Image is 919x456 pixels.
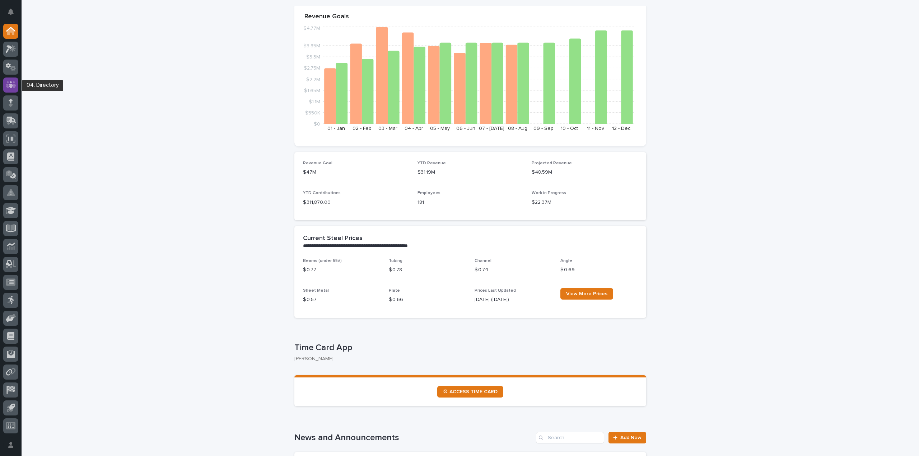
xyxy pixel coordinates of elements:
[587,126,604,131] text: 11 - Nov
[353,126,372,131] text: 02 - Feb
[612,126,630,131] text: 12 - Dec
[303,235,363,243] h2: Current Steel Prices
[620,435,642,440] span: Add New
[532,199,638,206] p: $22.37M
[443,389,498,394] span: ⏲ ACCESS TIME CARD
[294,343,643,353] p: Time Card App
[306,55,320,60] tspan: $3.3M
[303,296,380,304] p: $ 0.57
[456,126,475,131] text: 06 - Jun
[306,77,320,82] tspan: $2.2M
[532,169,638,176] p: $48.59M
[437,386,503,398] a: ⏲ ACCESS TIME CARD
[566,291,607,296] span: View More Prices
[475,259,491,263] span: Channel
[303,266,380,274] p: $ 0.77
[560,259,572,263] span: Angle
[304,13,636,21] p: Revenue Goals
[303,191,341,195] span: YTD Contributions
[430,126,450,131] text: 05 - May
[608,432,646,443] a: Add New
[303,169,409,176] p: $47M
[378,126,397,131] text: 03 - Mar
[389,266,466,274] p: $ 0.78
[305,110,320,115] tspan: $550K
[475,288,516,293] span: Prices Last Updated
[304,88,320,93] tspan: $1.65M
[508,126,527,131] text: 08 - Aug
[389,288,400,293] span: Plate
[303,26,320,31] tspan: $4.77M
[417,191,440,195] span: Employees
[294,433,533,443] h1: News and Announcements
[536,432,604,443] input: Search
[303,161,332,165] span: Revenue Goal
[294,356,640,362] p: [PERSON_NAME]
[303,199,409,206] p: $ 311,870.00
[309,99,320,104] tspan: $1.1M
[327,126,345,131] text: 01 - Jan
[303,259,342,263] span: Beams (under 55#)
[417,161,446,165] span: YTD Revenue
[405,126,423,131] text: 04 - Apr
[475,266,552,274] p: $ 0.74
[3,4,18,19] button: Notifications
[417,199,523,206] p: 181
[532,161,572,165] span: Projected Revenue
[304,66,320,71] tspan: $2.75M
[561,126,578,131] text: 10 - Oct
[417,169,523,176] p: $31.19M
[479,126,504,131] text: 07 - [DATE]
[389,296,466,304] p: $ 0.66
[389,259,402,263] span: Tubing
[9,9,18,20] div: Notifications
[560,288,613,300] a: View More Prices
[533,126,554,131] text: 09 - Sep
[560,266,638,274] p: $ 0.69
[303,43,320,48] tspan: $3.85M
[475,296,552,304] p: [DATE] ([DATE])
[303,288,329,293] span: Sheet Metal
[314,122,320,127] tspan: $0
[532,191,566,195] span: Work in Progress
